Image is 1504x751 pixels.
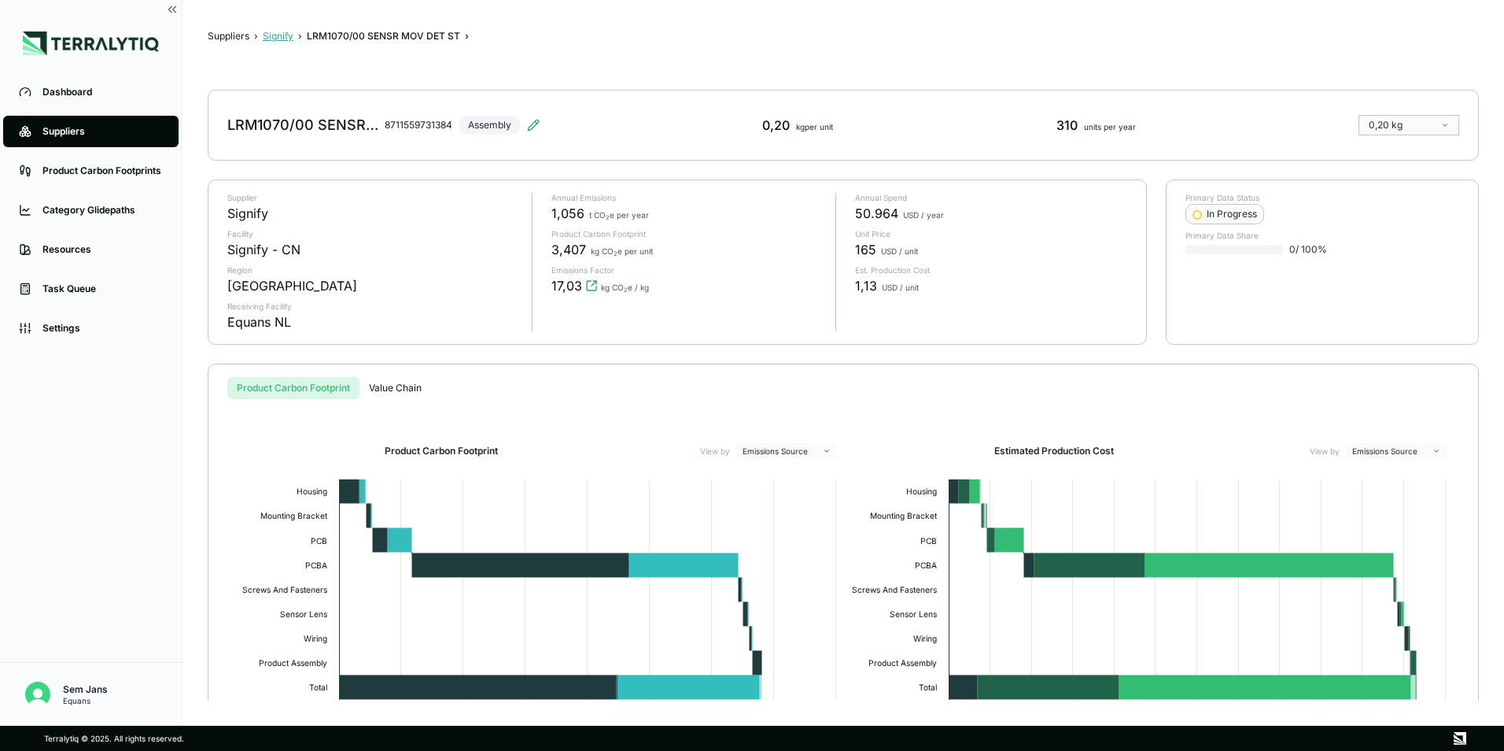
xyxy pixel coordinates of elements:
[1346,443,1447,459] button: Emissions Source
[359,377,431,399] button: Value Chain
[227,313,291,331] div: Equans NL
[796,122,833,131] span: kg per unit
[227,377,1459,399] div: s
[920,536,937,546] text: PCB
[227,193,519,202] p: Supplier
[890,609,937,619] text: Sensor Lens
[42,243,163,256] div: Resources
[881,246,918,256] span: USD / unit
[307,30,460,43] div: LRM1070/00 SENSR MOV DET ST
[42,283,163,295] div: Task Queue
[305,560,327,570] text: PCBA
[882,283,919,292] span: USD / unit
[63,683,108,696] div: Sem Jans
[227,240,300,259] div: Signify - CN
[227,229,519,239] p: Facility
[465,30,469,43] span: ›
[227,302,519,311] p: Receiving Facility
[551,265,824,275] p: Emissions Factor
[227,377,359,399] button: Product Carbon Footprint
[762,116,833,135] div: 0,20
[42,204,163,216] div: Category Glidepaths
[1084,122,1136,131] span: units per year
[994,445,1114,457] h2: Estimated Production Cost
[855,229,1127,239] p: Unit Price
[903,210,944,220] span: USD / year
[311,536,327,546] text: PCB
[1289,243,1327,256] span: 0 / 100 %
[591,246,653,256] span: kg CO e per unit
[606,214,610,221] sub: 2
[906,486,937,497] text: Housing
[260,511,328,521] text: Mounting Bracket
[855,193,1127,202] p: Annual Spend
[227,265,519,275] p: Region
[19,675,57,713] button: Open user button
[1193,208,1257,220] div: In Progress
[227,276,357,295] div: [GEOGRAPHIC_DATA]
[700,446,730,456] label: View by
[852,585,937,594] text: Screws And Fasteners
[551,193,824,202] p: Annual Emissions
[23,31,159,55] img: Logo
[736,443,837,459] button: Emissions Source
[855,204,898,223] span: 50.964
[42,86,163,98] div: Dashboard
[1185,231,1459,240] p: Primary Data Share
[855,240,876,259] span: 165
[254,30,258,43] span: ›
[601,283,649,292] span: kg CO e / kg
[855,276,877,295] span: 1,13
[1310,446,1340,456] label: View by
[551,240,586,259] span: 3,407
[1358,115,1459,135] button: 0,20 kg
[25,682,50,707] img: Sem Jans
[855,265,1127,275] p: Est. Production Cost
[385,445,498,457] h2: Product Carbon Footprint
[227,116,378,135] div: LRM1070/00 SENSR MOV DET ST
[870,511,938,521] text: Mounting Bracket
[624,287,628,294] sub: 2
[551,276,582,295] span: 17,03
[208,30,249,43] button: Suppliers
[1056,116,1136,135] div: 310
[298,30,302,43] span: ›
[551,204,584,223] span: 1,056
[309,683,327,692] text: Total
[227,204,268,223] div: Signify
[589,210,649,220] span: t CO e per year
[304,634,327,644] text: Wiring
[297,486,327,497] text: Housing
[919,683,937,692] text: Total
[385,119,452,131] div: 8711559731384
[915,560,937,570] text: PCBA
[551,229,824,239] p: Product Carbon Footprint
[242,585,327,594] text: Screws And Fasteners
[42,125,163,138] div: Suppliers
[263,30,293,43] button: Signify
[913,634,937,644] text: Wiring
[1185,204,1264,224] button: In Progress
[1185,193,1459,202] p: Primary Data Status
[63,696,108,705] div: Equans
[280,609,327,619] text: Sensor Lens
[42,165,163,177] div: Product Carbon Footprints
[42,322,163,335] div: Settings
[614,250,617,257] sub: 2
[585,279,598,292] svg: View audit trail
[259,658,327,668] text: Product Assembly
[868,658,937,668] text: Product Assembly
